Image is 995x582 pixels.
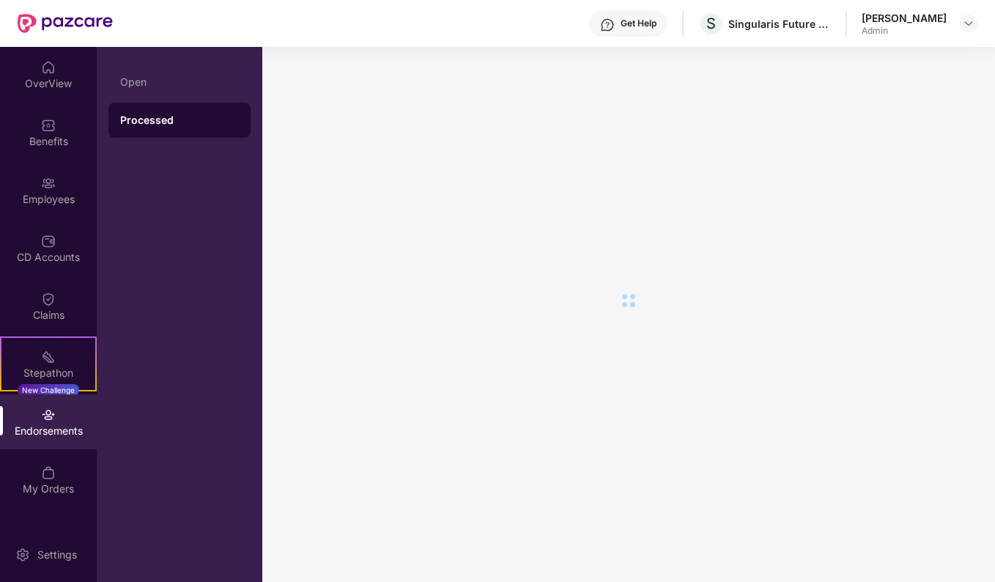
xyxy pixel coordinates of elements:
[18,384,79,396] div: New Challenge
[41,234,56,248] img: svg+xml;base64,PHN2ZyBpZD0iQ0RfQWNjb3VudHMiIGRhdGEtbmFtZT0iQ0QgQWNjb3VudHMiIHhtbG5zPSJodHRwOi8vd3...
[120,113,239,128] div: Processed
[963,18,974,29] img: svg+xml;base64,PHN2ZyBpZD0iRHJvcGRvd24tMzJ4MzIiIHhtbG5zPSJodHRwOi8vd3d3LnczLm9yZy8yMDAwL3N2ZyIgd2...
[41,408,56,422] img: svg+xml;base64,PHN2ZyBpZD0iRW5kb3JzZW1lbnRzIiB4bWxucz0iaHR0cDovL3d3dy53My5vcmcvMjAwMC9zdmciIHdpZH...
[15,548,30,562] img: svg+xml;base64,PHN2ZyBpZD0iU2V0dGluZy0yMHgyMCIgeG1sbnM9Imh0dHA6Ly93d3cudzMub3JnLzIwMDAvc3ZnIiB3aW...
[706,15,716,32] span: S
[862,11,947,25] div: [PERSON_NAME]
[862,25,947,37] div: Admin
[41,350,56,364] img: svg+xml;base64,PHN2ZyB4bWxucz0iaHR0cDovL3d3dy53My5vcmcvMjAwMC9zdmciIHdpZHRoPSIyMSIgaGVpZ2h0PSIyMC...
[621,18,656,29] div: Get Help
[728,17,831,31] div: Singularis Future Serv India Private Limited
[600,18,615,32] img: svg+xml;base64,PHN2ZyBpZD0iSGVscC0zMngzMiIgeG1sbnM9Imh0dHA6Ly93d3cudzMub3JnLzIwMDAvc3ZnIiB3aWR0aD...
[41,60,56,75] img: svg+xml;base64,PHN2ZyBpZD0iSG9tZSIgeG1sbnM9Imh0dHA6Ly93d3cudzMub3JnLzIwMDAvc3ZnIiB3aWR0aD0iMjAiIG...
[41,118,56,133] img: svg+xml;base64,PHN2ZyBpZD0iQmVuZWZpdHMiIHhtbG5zPSJodHRwOi8vd3d3LnczLm9yZy8yMDAwL3N2ZyIgd2lkdGg9Ij...
[33,548,81,562] div: Settings
[1,366,95,380] div: Stepathon
[41,465,56,480] img: svg+xml;base64,PHN2ZyBpZD0iTXlfT3JkZXJzIiBkYXRhLW5hbWU9Ik15IE9yZGVycyIgeG1sbnM9Imh0dHA6Ly93d3cudz...
[41,176,56,191] img: svg+xml;base64,PHN2ZyBpZD0iRW1wbG95ZWVzIiB4bWxucz0iaHR0cDovL3d3dy53My5vcmcvMjAwMC9zdmciIHdpZHRoPS...
[41,292,56,306] img: svg+xml;base64,PHN2ZyBpZD0iQ2xhaW0iIHhtbG5zPSJodHRwOi8vd3d3LnczLm9yZy8yMDAwL3N2ZyIgd2lkdGg9IjIwIi...
[18,14,113,33] img: New Pazcare Logo
[120,76,239,88] div: Open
